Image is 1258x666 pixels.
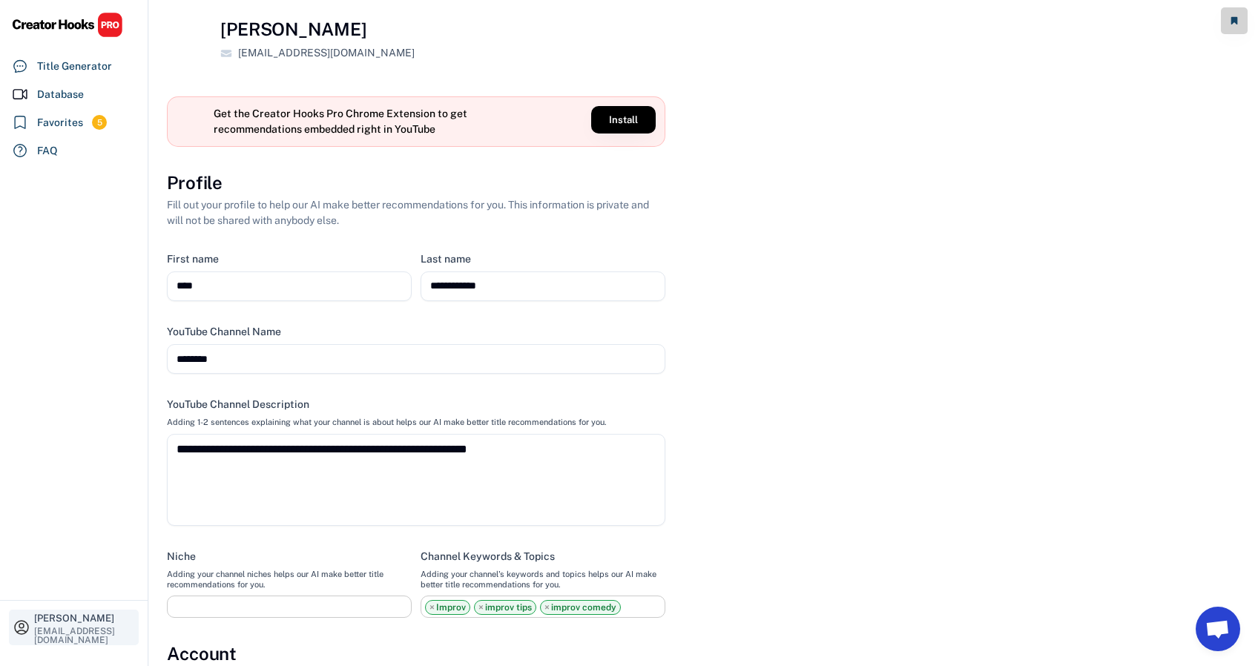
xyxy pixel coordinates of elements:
[167,18,208,59] img: yH5BAEAAAAALAAAAAABAAEAAAIBRAA7
[421,252,471,266] div: Last name
[591,106,656,133] button: Install
[37,143,58,159] div: FAQ
[421,550,555,563] div: Channel Keywords & Topics
[238,45,415,61] div: [EMAIL_ADDRESS][DOMAIN_NAME]
[540,600,621,615] li: improv comedy
[37,87,84,102] div: Database
[167,550,196,563] div: Niche
[167,197,665,228] div: Fill out your profile to help our AI make better recommendations for you. This information is pri...
[92,116,107,129] div: 5
[478,603,484,612] span: ×
[167,325,281,338] div: YouTube Channel Name
[429,603,435,612] span: ×
[34,613,135,623] div: [PERSON_NAME]
[544,603,550,612] span: ×
[474,600,536,615] li: improv tips
[37,115,83,131] div: Favorites
[167,569,412,590] div: Adding your channel niches helps our AI make better title recommendations for you.
[1196,607,1240,651] a: Open chat
[12,12,123,38] img: CHPRO%20Logo.svg
[214,106,473,137] div: Get the Creator Hooks Pro Chrome Extension to get recommendations embedded right in YouTube
[220,18,366,41] h4: [PERSON_NAME]
[167,398,309,411] div: YouTube Channel Description
[37,59,112,74] div: Title Generator
[167,417,606,427] div: Adding 1-2 sentences explaining what your channel is about helps our AI make better title recomme...
[421,569,665,590] div: Adding your channel's keywords and topics helps our AI make better title recommendations for you.
[425,600,470,615] li: Improv
[177,111,206,132] img: yH5BAEAAAAALAAAAAABAAEAAAIBRAA7
[34,627,135,644] div: [EMAIL_ADDRESS][DOMAIN_NAME]
[167,171,223,196] h3: Profile
[167,252,219,266] div: First name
